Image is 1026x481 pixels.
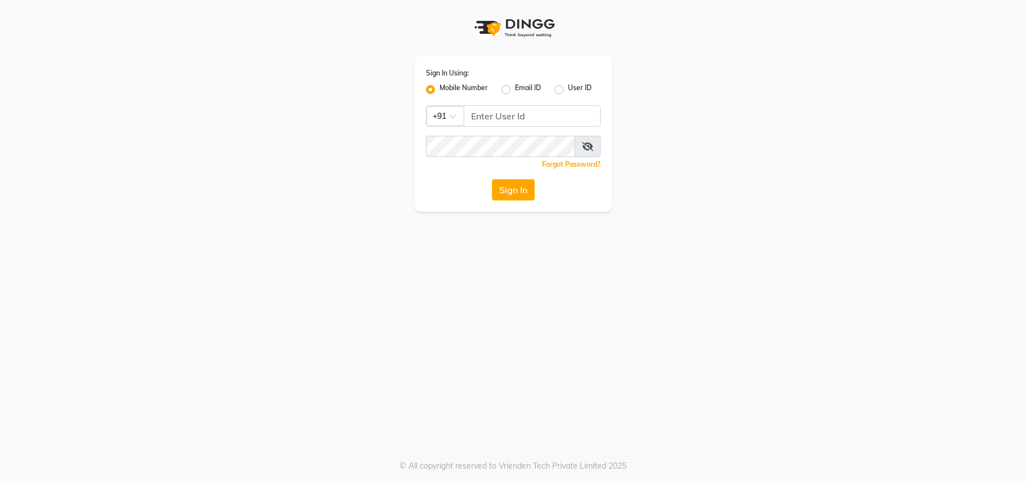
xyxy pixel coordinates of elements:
[568,83,592,96] label: User ID
[426,68,469,78] label: Sign In Using:
[464,105,601,127] input: Username
[515,83,541,96] label: Email ID
[492,179,535,201] button: Sign In
[468,11,558,44] img: logo1.svg
[439,83,488,96] label: Mobile Number
[542,160,601,168] a: Forgot Password?
[426,136,575,157] input: Username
